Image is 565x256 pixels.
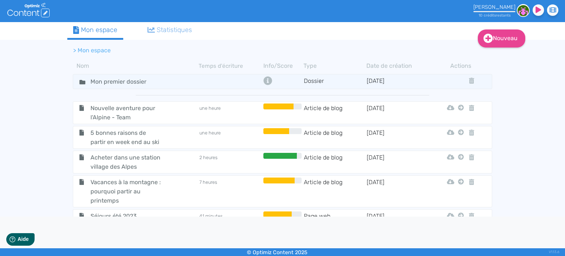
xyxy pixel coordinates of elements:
span: Séjours été 2023 [85,211,168,221]
td: Article de blog [303,104,366,122]
nav: breadcrumb [67,42,435,59]
span: s [494,13,496,18]
th: Actions [456,62,466,70]
li: > Mon espace [73,46,111,55]
td: [DATE] [366,104,429,122]
td: Page web [303,211,366,221]
td: 2 heures [199,153,262,171]
span: Acheter dans une station village des Alpes [85,153,168,171]
div: [PERSON_NAME] [473,4,515,10]
td: Article de blog [303,128,366,147]
td: 7 heures [199,178,262,205]
td: [DATE] [366,76,429,87]
span: Nouvelle aventure pour l'Alpine - Team [85,104,168,122]
a: Mon espace [67,22,123,40]
td: [DATE] [366,128,429,147]
th: Type [303,62,366,70]
div: Statistiques [148,25,192,35]
td: une heure [199,104,262,122]
td: une heure [199,128,262,147]
div: V1.13.6 [549,248,559,256]
span: s [509,13,511,18]
th: Info/Score [262,62,303,70]
img: e36ae47726d7feffc178b71a7404b442 [517,4,530,17]
td: [DATE] [366,153,429,171]
small: © Optimiz Content 2025 [247,249,308,256]
td: Article de blog [303,153,366,171]
td: [DATE] [366,178,429,205]
th: Nom [73,62,199,70]
th: Date de création [366,62,429,70]
small: 10 crédit restant [479,13,511,18]
td: Dossier [303,76,366,87]
a: Nouveau [478,29,525,48]
div: Mon espace [73,25,117,35]
input: Nom de dossier [85,76,162,87]
td: [DATE] [366,211,429,221]
td: Article de blog [303,178,366,205]
span: Vacances à la montagne : pourquoi partir au printemps [85,178,168,205]
td: 41 minutes [199,211,262,221]
a: Statistiques [142,22,198,38]
span: 5 bonnes raisons de partir en week end au ski [85,128,168,147]
th: Temps d'écriture [199,62,262,70]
